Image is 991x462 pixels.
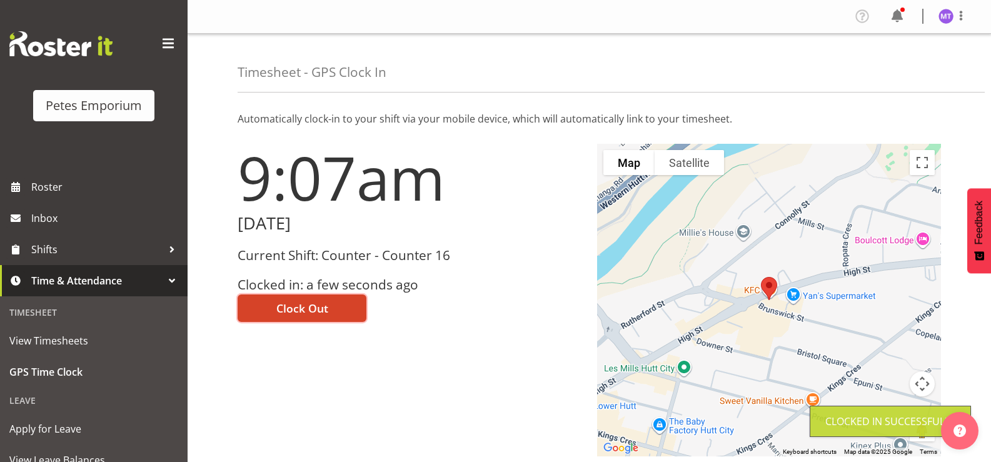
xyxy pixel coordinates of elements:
img: mya-taupawa-birkhead5814.jpg [938,9,953,24]
div: Petes Emporium [46,96,142,115]
h4: Timesheet - GPS Clock In [238,65,386,79]
span: Inbox [31,209,181,228]
span: Feedback [973,201,985,244]
span: View Timesheets [9,331,178,350]
h2: [DATE] [238,214,582,233]
span: Roster [31,178,181,196]
button: Map camera controls [910,371,935,396]
button: Show satellite imagery [655,150,724,175]
h3: Clocked in: a few seconds ago [238,278,582,292]
button: Feedback - Show survey [967,188,991,273]
img: Google [600,440,641,456]
button: Show street map [603,150,655,175]
a: Apply for Leave [3,413,184,444]
span: Clock Out [276,300,328,316]
a: View Timesheets [3,325,184,356]
img: Rosterit website logo [9,31,113,56]
h3: Current Shift: Counter - Counter 16 [238,248,582,263]
div: Clocked in Successfully [825,414,955,429]
span: Shifts [31,240,163,259]
span: Apply for Leave [9,419,178,438]
button: Toggle fullscreen view [910,150,935,175]
a: GPS Time Clock [3,356,184,388]
img: help-xxl-2.png [953,424,966,437]
div: Timesheet [3,299,184,325]
span: Map data ©2025 Google [844,448,912,455]
button: Keyboard shortcuts [783,448,837,456]
span: GPS Time Clock [9,363,178,381]
span: Time & Attendance [31,271,163,290]
button: Clock Out [238,294,366,322]
h1: 9:07am [238,144,582,211]
a: Terms (opens in new tab) [920,448,937,455]
p: Automatically clock-in to your shift via your mobile device, which will automatically link to you... [238,111,941,126]
a: Open this area in Google Maps (opens a new window) [600,440,641,456]
div: Leave [3,388,184,413]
